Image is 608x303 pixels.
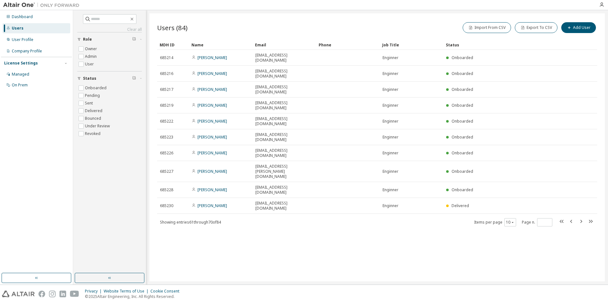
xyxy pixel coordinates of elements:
[383,151,398,156] span: Enginner
[382,40,441,50] div: Job Title
[255,201,313,211] span: [EMAIL_ADDRESS][DOMAIN_NAME]
[197,169,227,174] a: [PERSON_NAME]
[160,135,173,140] span: 685223
[12,37,33,42] div: User Profile
[83,37,92,42] span: Role
[452,150,473,156] span: Onboarded
[383,135,398,140] span: Enginner
[255,40,314,50] div: Email
[255,53,313,63] span: [EMAIL_ADDRESS][DOMAIN_NAME]
[160,203,173,208] span: 685230
[77,32,142,46] button: Role
[255,164,313,179] span: [EMAIL_ADDRESS][PERSON_NAME][DOMAIN_NAME]
[197,203,227,208] a: [PERSON_NAME]
[85,99,94,107] label: Sent
[85,84,108,92] label: Onboarded
[12,26,24,31] div: Users
[160,219,221,225] span: Showing entries 61 through 70 of 84
[85,294,183,299] p: © 2025 Altair Engineering, Inc. All Rights Reserved.
[85,107,104,115] label: Delivered
[446,40,564,50] div: Status
[3,2,83,8] img: Altair One
[474,218,516,226] span: Items per page
[522,218,552,226] span: Page n.
[255,100,313,111] span: [EMAIL_ADDRESS][DOMAIN_NAME]
[160,169,173,174] span: 685227
[160,103,173,108] span: 685219
[85,130,102,138] label: Revoked
[561,22,596,33] button: Add User
[383,187,398,192] span: Enginner
[150,289,183,294] div: Cookie Consent
[383,169,398,174] span: Enginner
[160,71,173,76] span: 685216
[197,150,227,156] a: [PERSON_NAME]
[383,71,398,76] span: Enginner
[12,72,29,77] div: Managed
[85,60,95,68] label: User
[59,291,66,297] img: linkedin.svg
[197,103,227,108] a: [PERSON_NAME]
[515,22,557,33] button: Export To CSV
[452,71,473,76] span: Onboarded
[38,291,45,297] img: facebook.svg
[197,187,227,192] a: [PERSON_NAME]
[383,103,398,108] span: Enginner
[452,103,473,108] span: Onboarded
[49,291,56,297] img: instagram.svg
[160,55,173,60] span: 685214
[77,27,142,32] a: Clear all
[83,76,96,81] span: Status
[383,203,398,208] span: Enginner
[255,148,313,158] span: [EMAIL_ADDRESS][DOMAIN_NAME]
[506,220,515,225] button: 10
[132,76,136,81] span: Clear filter
[70,291,79,297] img: youtube.svg
[157,23,188,32] span: Users (84)
[160,187,173,192] span: 685228
[452,55,473,60] span: Onboarded
[160,40,186,50] div: MDH ID
[12,14,33,19] div: Dashboard
[463,22,511,33] button: Import From CSV
[85,53,98,60] label: Admin
[197,134,227,140] a: [PERSON_NAME]
[160,119,173,124] span: 685222
[191,40,250,50] div: Name
[77,71,142,85] button: Status
[197,71,227,76] a: [PERSON_NAME]
[255,116,313,126] span: [EMAIL_ADDRESS][DOMAIN_NAME]
[452,187,473,192] span: Onboarded
[255,185,313,195] span: [EMAIL_ADDRESS][DOMAIN_NAME]
[383,87,398,92] span: Enginner
[4,61,38,66] div: License Settings
[255,84,313,95] span: [EMAIL_ADDRESS][DOMAIN_NAME]
[452,134,473,140] span: Onboarded
[452,169,473,174] span: Onboarded
[452,118,473,124] span: Onboarded
[85,115,102,122] label: Bounced
[85,92,101,99] label: Pending
[255,132,313,142] span: [EMAIL_ADDRESS][DOMAIN_NAME]
[452,87,473,92] span: Onboarded
[2,291,35,297] img: altair_logo.svg
[132,37,136,42] span: Clear filter
[255,69,313,79] span: [EMAIL_ADDRESS][DOMAIN_NAME]
[85,45,98,53] label: Owner
[197,55,227,60] a: [PERSON_NAME]
[319,40,377,50] div: Phone
[85,122,111,130] label: Under Review
[383,119,398,124] span: Enginner
[160,87,173,92] span: 685217
[197,118,227,124] a: [PERSON_NAME]
[197,87,227,92] a: [PERSON_NAME]
[383,55,398,60] span: Enginner
[85,289,104,294] div: Privacy
[12,49,42,54] div: Company Profile
[452,203,469,208] span: Delivered
[160,151,173,156] span: 685226
[104,289,150,294] div: Website Terms of Use
[12,83,28,88] div: On Prem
